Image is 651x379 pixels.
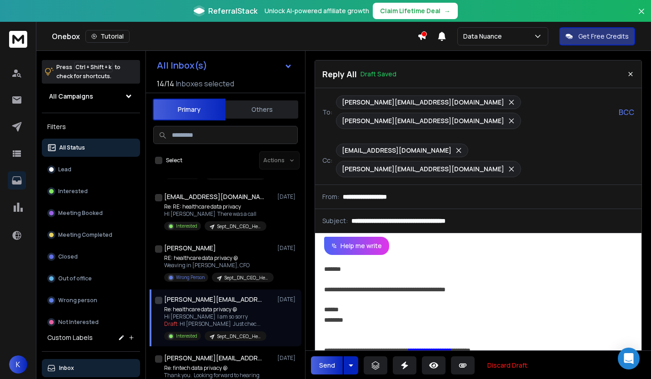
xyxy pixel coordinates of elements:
p: Re: healthcare data privacy @ [164,306,266,313]
button: Closed [42,248,140,266]
p: Weaving in [PERSON_NAME], CFO [164,262,273,269]
p: Sept_DN_CEO_Healthcare [225,274,268,281]
span: HI [PERSON_NAME] Just chec ... [180,320,260,328]
button: Claim Lifetime Deal→ [373,3,458,19]
p: Inbox [59,364,74,372]
span: Draft: [164,320,179,328]
p: Out of office [58,275,92,282]
p: BCC [619,107,634,118]
button: Out of office [42,269,140,288]
p: Subject: [322,216,348,225]
label: Select [166,157,182,164]
p: Interested [58,188,88,195]
p: [DATE] [277,244,298,252]
button: Wrong person [42,291,140,309]
p: Re: RE: healthcare data privacy [164,203,266,210]
p: Cc: [322,156,332,165]
button: Lead [42,160,140,179]
p: Interested [176,223,197,229]
p: Wrong Person [176,274,205,281]
button: Meeting Booked [42,204,140,222]
p: Sept_DN_CEO_Healthcare [217,223,261,230]
button: Send [311,356,343,374]
p: Lead [58,166,71,173]
button: Others [225,100,298,120]
p: Thank you. Looking forward to hearing [164,372,273,379]
div: Onebox [52,30,417,43]
p: [PERSON_NAME][EMAIL_ADDRESS][DOMAIN_NAME] [342,165,504,174]
span: Ctrl + Shift + k [74,62,113,72]
p: Sept_DN_CEO_Healthcare [217,333,261,340]
span: 14 / 14 [157,78,174,89]
p: RE: healthcare data privacy @ [164,254,273,262]
div: Open Intercom Messenger [618,348,640,369]
p: Wrong person [58,297,97,304]
p: Interested [176,333,197,339]
span: → [444,6,451,15]
h1: [PERSON_NAME][EMAIL_ADDRESS][DOMAIN_NAME] [164,354,264,363]
p: Re: fintech data privacy @ [164,364,273,372]
p: [DATE] [277,193,298,200]
button: Inbox [42,359,140,377]
p: Draft Saved [361,70,396,79]
button: Get Free Credits [559,27,635,45]
p: HI [PERSON_NAME] There was a call [164,210,266,218]
span: ReferralStack [208,5,257,16]
button: K [9,355,27,374]
button: Interested [42,182,140,200]
p: Data Nuance [463,32,506,41]
button: Discard Draft [480,356,535,374]
h3: Filters [42,120,140,133]
h3: Inboxes selected [176,78,234,89]
h1: [PERSON_NAME] [164,244,216,253]
p: Unlock AI-powered affiliate growth [265,6,369,15]
button: Not Interested [42,313,140,331]
p: [PERSON_NAME][EMAIL_ADDRESS][DOMAIN_NAME] [342,116,504,125]
button: Close banner [636,5,647,27]
p: From: [322,192,339,201]
button: All Inbox(s) [150,56,300,75]
h3: Custom Labels [47,333,93,342]
p: Hi [PERSON_NAME] I am so sorry [164,313,266,320]
p: [PERSON_NAME][EMAIL_ADDRESS][DOMAIN_NAME] [342,98,504,107]
p: To: [322,108,332,117]
button: Tutorial [85,30,130,43]
p: All Status [59,144,85,151]
h1: All Campaigns [49,92,93,101]
button: Meeting Completed [42,226,140,244]
h1: [EMAIL_ADDRESS][DOMAIN_NAME] [164,192,264,201]
p: Reply All [322,68,357,80]
button: All Status [42,139,140,157]
p: Press to check for shortcuts. [56,63,120,81]
button: Primary [153,99,225,120]
p: Meeting Booked [58,209,103,217]
p: Closed [58,253,78,260]
p: Not Interested [58,319,99,326]
p: [DATE] [277,296,298,303]
p: [DATE] [277,354,298,362]
p: Get Free Credits [578,32,629,41]
h1: [PERSON_NAME][EMAIL_ADDRESS][DOMAIN_NAME] +1 [164,295,264,304]
p: Meeting Completed [58,231,112,239]
h1: All Inbox(s) [157,61,207,70]
button: Help me write [324,237,389,255]
button: All Campaigns [42,87,140,105]
p: [EMAIL_ADDRESS][DOMAIN_NAME] [342,146,451,155]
